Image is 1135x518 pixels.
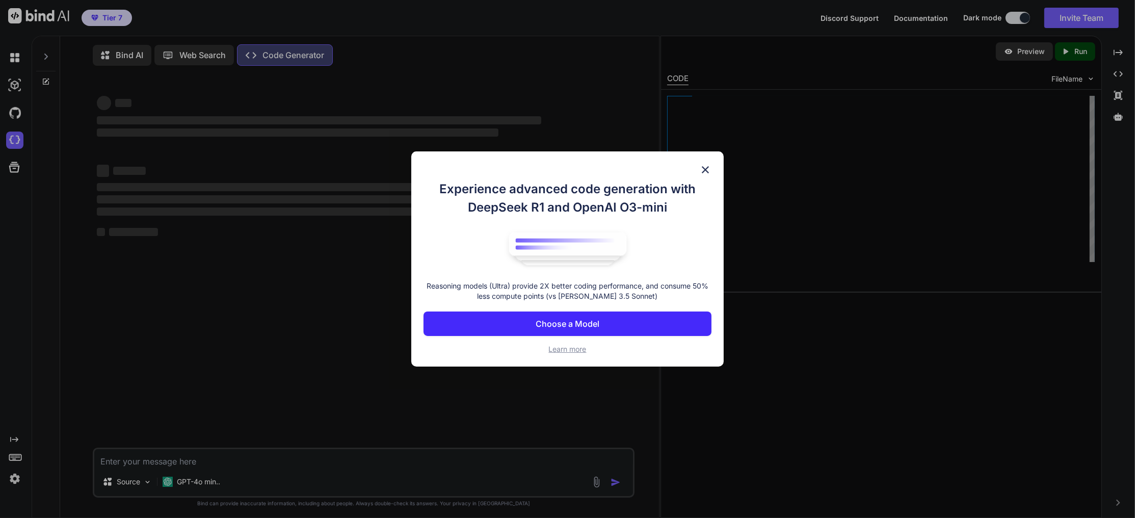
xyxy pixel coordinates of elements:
[549,345,587,353] span: Learn more
[424,312,711,336] button: Choose a Model
[699,164,711,176] img: close
[424,281,711,301] p: Reasoning models (Ultra) provide 2X better coding performance, and consume 50% less compute point...
[424,180,711,217] h1: Experience advanced code generation with DeepSeek R1 and OpenAI O3-mini
[536,318,599,330] p: Choose a Model
[501,227,634,271] img: bind logo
